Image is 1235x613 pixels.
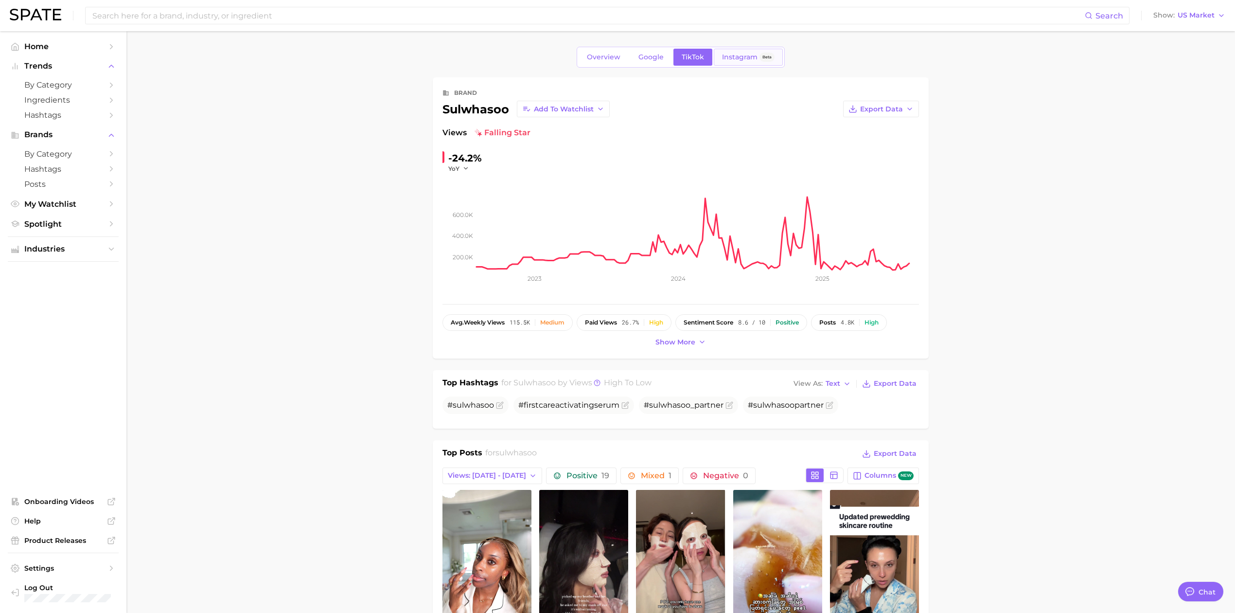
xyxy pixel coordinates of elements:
span: Export Data [874,379,917,388]
span: My Watchlist [24,199,102,209]
a: Home [8,39,119,54]
button: paid views26.7%High [577,314,671,331]
span: new [898,471,914,481]
span: Text [826,381,840,386]
span: Mixed [641,472,671,480]
span: Hashtags [24,110,102,120]
span: Negative [703,472,748,480]
span: sulwhasoo [453,400,494,410]
a: Hashtags [8,108,119,123]
span: Trends [24,62,102,71]
button: Columnsnew [847,468,919,484]
span: posts [819,319,836,326]
button: Export Data [860,447,919,461]
span: high to low [604,378,652,387]
button: sentiment score8.6 / 10Positive [675,314,807,331]
span: Overview [587,53,620,61]
span: 4.8k [841,319,854,326]
span: Product Releases [24,536,102,545]
a: Hashtags [8,162,119,177]
h1: Top Hashtags [442,377,498,391]
tspan: 600.0k [453,211,473,218]
span: sulwhasoo [753,400,794,410]
button: Export Data [860,377,919,391]
span: US Market [1178,13,1215,18]
button: Trends [8,59,119,73]
h2: for [485,447,537,462]
a: by Category [8,77,119,92]
span: 26.7% [622,319,639,326]
span: Views [442,127,467,139]
span: # partner [748,400,824,410]
tspan: 2025 [815,275,829,282]
a: Product Releases [8,533,119,548]
span: Instagram [722,53,758,61]
span: Posts [24,180,102,189]
tspan: 400.0k [452,232,473,239]
span: Industries [24,245,102,253]
span: Onboarding Videos [24,497,102,506]
img: falling star [475,129,482,137]
a: Overview [579,49,629,66]
span: 0 [743,471,748,480]
button: View AsText [791,378,853,390]
span: Show [1153,13,1175,18]
span: Hashtags [24,164,102,174]
span: Show more [655,338,695,346]
button: Industries [8,242,119,256]
span: sulwhasoo [649,400,690,410]
div: Medium [540,319,565,326]
button: YoY [448,164,469,173]
h1: Top Posts [442,447,482,462]
a: Spotlight [8,216,119,232]
span: Google [638,53,664,61]
div: sulwhasoo [442,101,610,117]
button: Flag as miscategorized or irrelevant [826,401,833,409]
button: Brands [8,127,119,142]
span: Positive [566,472,609,480]
tspan: 2024 [671,275,686,282]
img: SPATE [10,9,61,20]
div: High [864,319,879,326]
span: # _partner [644,400,723,410]
button: ShowUS Market [1151,9,1228,22]
span: Add to Watchlist [534,105,594,113]
span: 19 [601,471,609,480]
span: Export Data [860,105,903,113]
button: Flag as miscategorized or irrelevant [621,401,629,409]
a: InstagramBeta [714,49,783,66]
a: TikTok [673,49,712,66]
button: Add to Watchlist [517,101,610,117]
span: Brands [24,130,102,139]
span: # [447,400,494,410]
div: High [649,319,663,326]
span: Help [24,517,102,525]
span: #firstcareactivatingserum [518,400,619,410]
span: by Category [24,149,102,159]
a: by Category [8,146,119,162]
tspan: 200.0k [453,253,473,261]
span: sulwhasoo [513,378,556,387]
span: Search [1095,11,1123,20]
tspan: 2023 [528,275,542,282]
a: My Watchlist [8,197,119,212]
div: -24.2% [448,150,482,166]
span: Log Out [24,583,162,592]
span: TikTok [682,53,704,61]
span: Spotlight [24,219,102,229]
span: Views: [DATE] - [DATE] [448,471,526,480]
span: Home [24,42,102,51]
span: 115.5k [510,319,530,326]
a: Google [630,49,672,66]
a: Log out. Currently logged in with e-mail jazmine_gonzalez@us.amorepacific.com. [8,580,119,605]
span: 8.6 / 10 [738,319,765,326]
a: Help [8,514,119,528]
h2: for by Views [501,377,652,391]
button: posts4.8kHigh [811,314,887,331]
span: by Category [24,80,102,90]
button: Export Data [843,101,919,117]
span: weekly views [451,319,505,326]
a: Posts [8,177,119,192]
a: Onboarding Videos [8,494,119,509]
button: avg.weekly views115.5kMedium [442,314,573,331]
